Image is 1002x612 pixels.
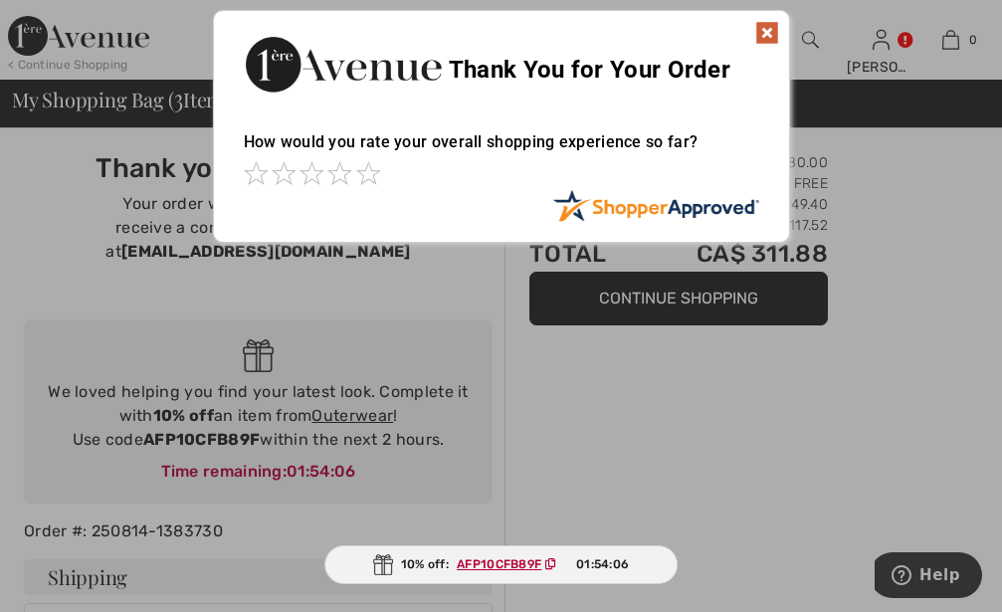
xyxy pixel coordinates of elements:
[244,31,443,98] img: Thank You for Your Order
[755,21,779,45] img: x
[45,14,86,32] span: Help
[457,557,541,571] ins: AFP10CFB89F
[373,554,393,575] img: Gift.svg
[449,56,730,84] span: Thank You for Your Order
[324,545,679,584] div: 10% off:
[244,112,759,189] div: How would you rate your overall shopping experience so far?
[576,555,629,573] span: 01:54:06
